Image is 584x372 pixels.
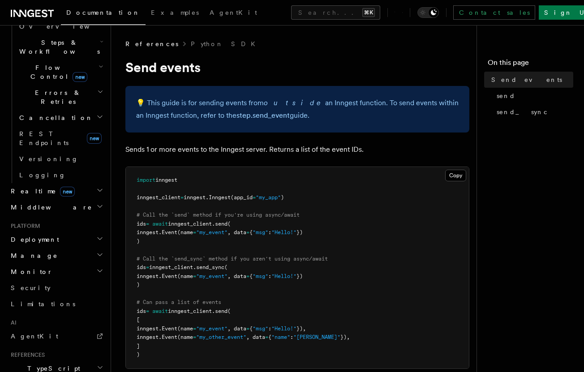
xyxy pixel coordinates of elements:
[246,325,249,332] span: =
[228,221,231,227] span: (
[137,316,140,323] span: [
[249,273,253,279] span: {
[7,296,105,312] a: Limitations
[168,308,212,314] span: inngest_client
[193,334,196,340] span: =
[209,194,231,201] span: Inngest
[193,264,196,270] span: .
[19,23,112,30] span: Overview
[125,59,469,75] h1: Send events
[73,72,87,82] span: new
[228,325,246,332] span: , data
[7,203,92,212] span: Middleware
[152,221,168,227] span: await
[162,334,177,340] span: Event
[137,282,140,288] span: )
[137,343,140,349] span: ]
[125,39,178,48] span: References
[16,60,105,85] button: Flow Controlnew
[453,5,535,20] a: Contact sales
[7,264,105,280] button: Monitor
[268,334,271,340] span: {
[488,57,573,72] h4: On this page
[210,9,257,16] span: AgentKit
[193,273,196,279] span: =
[137,334,162,340] span: inngest.
[60,187,75,197] span: new
[362,8,375,17] kbd: ⌘K
[11,284,51,291] span: Security
[137,177,155,183] span: import
[204,3,262,24] a: AgentKit
[19,155,78,162] span: Versioning
[7,267,53,276] span: Monitor
[16,126,105,151] a: REST Endpointsnew
[146,3,204,24] a: Examples
[340,334,350,340] span: }),
[137,299,221,305] span: # Can pass a list of events
[196,325,228,332] span: "my_event"
[293,334,340,340] span: "[PERSON_NAME]"
[177,229,193,235] span: (name
[19,171,66,179] span: Logging
[196,273,228,279] span: "my_event"
[206,194,209,201] span: .
[212,308,215,314] span: .
[249,325,253,332] span: {
[497,107,549,116] span: send_sync
[445,170,466,181] button: Copy
[16,38,100,56] span: Steps & Workflows
[7,235,59,244] span: Deployment
[16,151,105,167] a: Versioning
[184,194,206,201] span: inngest
[125,143,469,156] p: Sends 1 or more events to the Inngest server. Returns a list of the event IDs.
[265,334,268,340] span: =
[296,229,303,235] span: })
[7,231,105,248] button: Deployment
[162,325,177,332] span: Event
[236,111,290,120] a: step.send_event
[137,264,146,270] span: ids
[268,273,271,279] span: :
[281,194,284,201] span: )
[149,264,193,270] span: inngest_client
[212,221,215,227] span: .
[137,351,140,358] span: )
[137,238,140,244] span: )
[491,75,562,84] span: Send events
[137,273,162,279] span: inngest.
[271,325,296,332] span: "Hello!"
[16,34,105,60] button: Steps & Workflows
[7,248,105,264] button: Manage
[196,229,228,235] span: "my_event"
[231,194,253,201] span: (app_id
[296,325,306,332] span: }),
[268,229,271,235] span: :
[493,104,573,120] a: send_sync
[168,221,212,227] span: inngest_client
[215,308,228,314] span: send
[137,221,146,227] span: ids
[7,251,58,260] span: Manage
[7,319,17,326] span: AI
[7,199,105,215] button: Middleware
[193,325,196,332] span: =
[177,334,193,340] span: (name
[228,308,231,314] span: (
[137,212,300,218] span: # Call the `send` method if you're using async/await
[151,9,199,16] span: Examples
[162,273,177,279] span: Event
[137,308,146,314] span: ids
[7,328,105,344] a: AgentKit
[7,351,45,359] span: References
[253,325,268,332] span: "msg"
[224,264,228,270] span: (
[146,221,149,227] span: =
[19,130,69,146] span: REST Endpoints
[7,222,40,230] span: Platform
[253,229,268,235] span: "msg"
[246,229,249,235] span: =
[16,113,93,122] span: Cancellation
[177,273,193,279] span: (name
[155,177,177,183] span: inngest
